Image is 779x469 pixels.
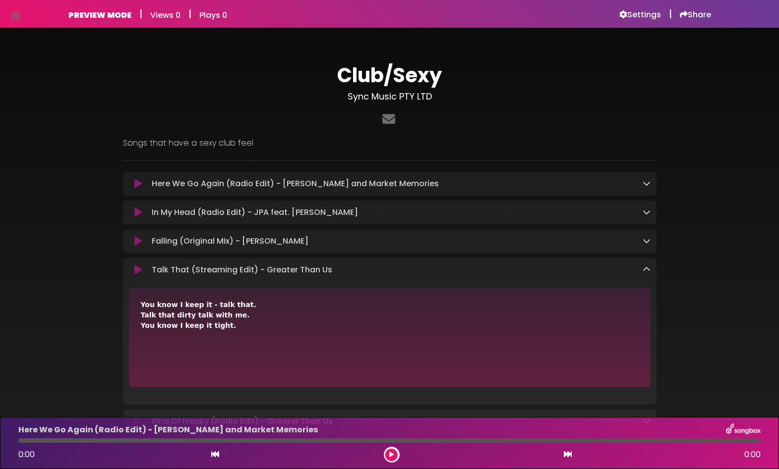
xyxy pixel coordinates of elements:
[18,449,35,460] span: 0:00
[123,137,657,149] p: Songs that have a sexy club feel
[188,8,191,20] h5: |
[141,300,639,331] div: You know I keep it - talk that. Talk that dirty talk with me. You know I keep it tight.
[669,8,672,20] h5: |
[152,178,439,190] p: Here We Go Again (Radio Edit) - [PERSON_NAME] and Market Memories
[150,10,180,20] h6: Views 0
[199,10,227,20] h6: Plays 0
[123,91,657,102] h3: Sync Music PTY LTD
[680,10,711,20] a: Share
[123,63,657,87] h1: Club/Sexy
[152,235,308,247] p: Falling (Original Mix) - [PERSON_NAME]
[139,8,142,20] h5: |
[152,416,333,427] p: Kind Of Freaky (Radio Edit) - Greater Than Us
[18,424,318,436] p: Here We Go Again (Radio Edit) - [PERSON_NAME] and Market Memories
[726,423,761,436] img: songbox-logo-white.png
[152,264,332,276] p: Talk That (Streaming Edit) - Greater Than Us
[152,207,358,218] p: In My Head (Radio Edit) - JPA feat. [PERSON_NAME]
[68,10,131,20] h6: PREVIEW MODE
[619,10,661,20] a: Settings
[744,449,761,461] span: 0:00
